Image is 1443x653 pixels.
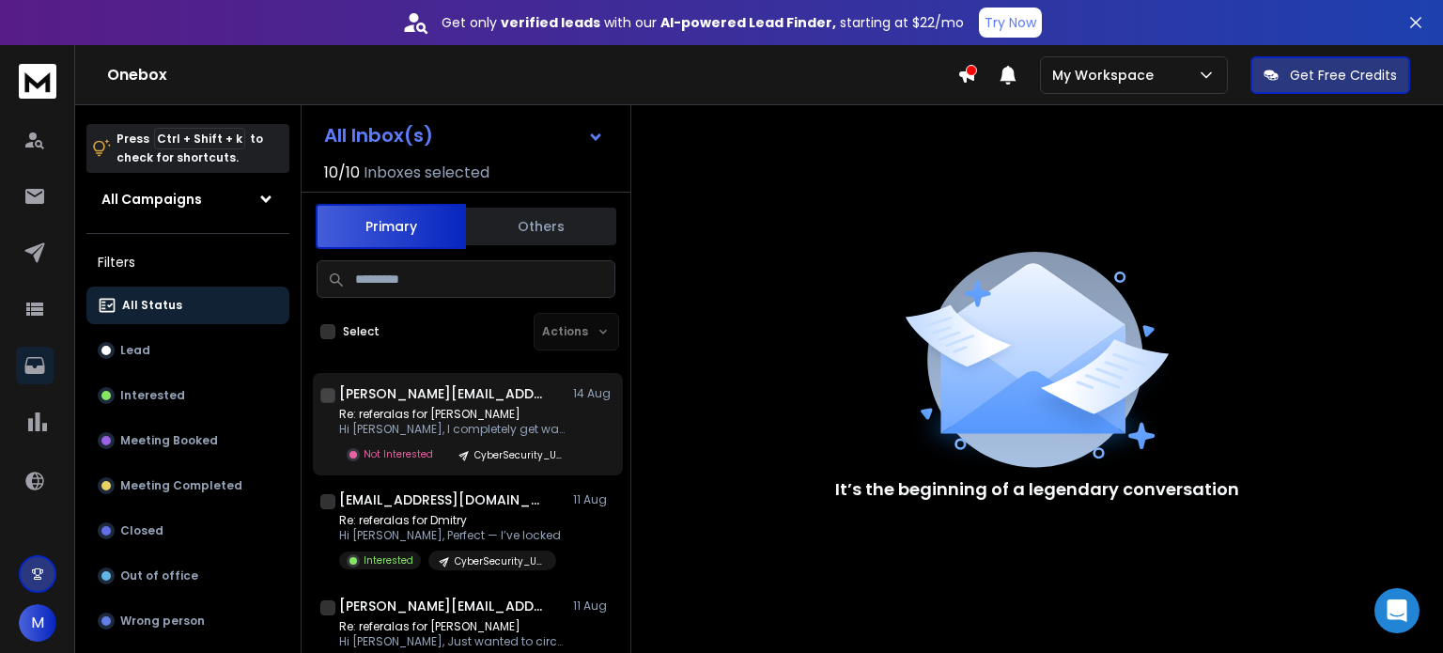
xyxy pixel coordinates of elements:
p: Wrong person [120,614,205,629]
h1: [PERSON_NAME][EMAIL_ADDRESS][DOMAIN_NAME] [339,597,546,615]
label: Select [343,324,380,339]
p: 11 Aug [573,599,615,614]
p: Hi [PERSON_NAME], I completely get wanting [339,422,565,437]
p: 14 Aug [573,386,615,401]
strong: AI-powered Lead Finder, [660,13,836,32]
strong: verified leads [501,13,600,32]
p: Meeting Completed [120,478,242,493]
p: Lead [120,343,150,358]
p: It’s the beginning of a legendary conversation [835,476,1239,503]
p: Meeting Booked [120,433,218,448]
button: Wrong person [86,602,289,640]
h1: All Campaigns [101,190,202,209]
button: All Status [86,287,289,324]
p: All Status [122,298,182,313]
h1: [PERSON_NAME][EMAIL_ADDRESS][DOMAIN_NAME] [339,384,546,403]
button: M [19,604,56,642]
p: Hi [PERSON_NAME], Perfect — I’ve locked [339,528,561,543]
h1: Onebox [107,64,957,86]
p: Get only with our starting at $22/mo [442,13,964,32]
img: logo [19,64,56,99]
button: Others [466,206,616,247]
p: Not Interested [364,447,433,461]
p: My Workspace [1052,66,1161,85]
span: Ctrl + Shift + k [154,128,245,149]
button: Primary [316,204,466,249]
p: Closed [120,523,163,538]
h1: [EMAIL_ADDRESS][DOMAIN_NAME] [339,490,546,509]
button: Closed [86,512,289,550]
p: Out of office [120,568,198,583]
button: Out of office [86,557,289,595]
h3: Inboxes selected [364,162,489,184]
p: Try Now [985,13,1036,32]
button: All Campaigns [86,180,289,218]
p: Re: referalas for Dmitry [339,513,561,528]
p: CyberSecurity_USA [455,554,545,568]
button: Interested [86,377,289,414]
button: Meeting Booked [86,422,289,459]
button: Lead [86,332,289,369]
p: 11 Aug [573,492,615,507]
p: Re: referalas for [PERSON_NAME] [339,407,565,422]
div: Open Intercom Messenger [1374,588,1420,633]
p: Re: referalas for [PERSON_NAME] [339,619,565,634]
p: Get Free Credits [1290,66,1397,85]
h3: Filters [86,249,289,275]
h1: All Inbox(s) [324,126,433,145]
span: 10 / 10 [324,162,360,184]
p: Interested [364,553,413,567]
button: Get Free Credits [1250,56,1410,94]
button: Meeting Completed [86,467,289,505]
button: All Inbox(s) [309,117,619,154]
p: Press to check for shortcuts. [116,130,263,167]
p: Interested [120,388,185,403]
p: CyberSecurity_USA [474,448,565,462]
button: Try Now [979,8,1042,38]
p: Hi [PERSON_NAME], Just wanted to circle [339,634,565,649]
